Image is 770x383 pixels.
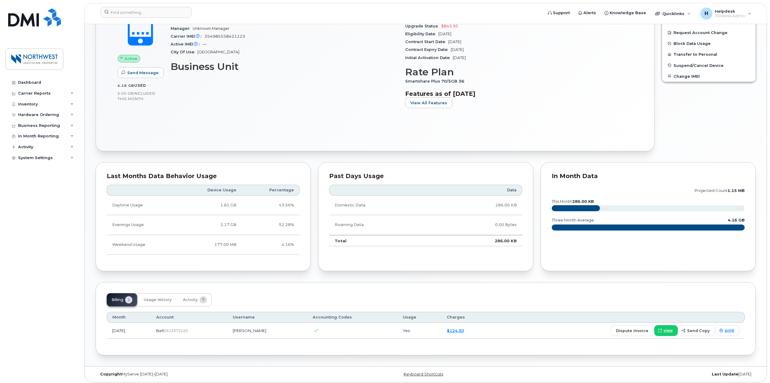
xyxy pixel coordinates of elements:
span: 0523372220 [164,328,188,333]
span: Alerts [583,10,596,16]
tr: Friday from 6:00pm to Monday 8:00am [107,235,300,255]
text: this month [551,199,594,204]
td: [PERSON_NAME] [227,323,307,339]
span: used [134,83,146,88]
th: Month [107,312,151,323]
span: Active [125,56,137,61]
span: [GEOGRAPHIC_DATA] [197,50,239,54]
span: print [725,328,734,333]
span: $845.95 [441,24,458,28]
span: Carrier IMEI [171,34,204,39]
th: Usage [397,312,441,323]
span: H [705,10,708,17]
span: Usage History [144,297,172,302]
span: Bell [156,328,164,333]
span: Suspend/Cancel Device [674,63,724,67]
span: Smartshare Plus 70/5GB 36 [405,79,467,83]
span: Activity [183,297,198,302]
input: Find something... [100,7,192,18]
span: Wireless Admin [715,14,745,18]
span: view [664,328,673,333]
button: Send Message [118,67,164,78]
th: Data [437,185,522,196]
th: Username [227,312,307,323]
span: 354985558421123 [204,34,245,39]
button: Block Data Usage [662,38,756,49]
button: dispute invoice [611,325,654,336]
span: View All Features [410,100,447,106]
span: — [203,42,207,46]
tspan: 286.00 KB [572,199,594,204]
strong: Copyright [100,372,122,376]
h3: Features as of [DATE] [405,90,633,97]
td: 1.81 GB [178,196,242,215]
td: 286.00 KB [437,235,522,246]
span: Unknown Manager [193,26,229,31]
button: Suspend/Cancel Device [662,60,756,71]
a: Knowledge Base [600,7,650,19]
button: Request Account Change [662,27,756,38]
span: [DATE] [438,32,451,36]
span: 7 [200,296,207,303]
button: Change IMEI [662,71,756,82]
span: Active IMEI [171,42,203,46]
span: send copy [687,328,710,334]
td: Roaming Data [329,215,437,235]
div: In Month Data [552,173,745,179]
div: Past Days Usage [329,173,522,179]
td: Domestic Data [329,196,437,215]
td: 177.00 MB [178,235,242,255]
th: Accounting Codes [307,312,397,323]
span: Contract Expiry Date [405,47,451,52]
span: [DATE] [448,39,461,44]
td: Evenings Usage [107,215,178,235]
td: 2.17 GB [178,215,242,235]
td: 52.28% [242,215,300,235]
span: 5.00 GB [118,91,134,96]
td: 43.56% [242,196,300,215]
button: send copy [678,325,715,336]
td: [DATE] [107,323,151,339]
span: Initial Activation Date [405,55,453,60]
button: View All Features [405,97,452,108]
strong: Last Update [712,372,738,376]
th: Account [151,312,227,323]
h3: Rate Plan [405,67,633,77]
div: Helpdesk [696,8,756,20]
th: Charges [441,312,494,323]
a: Support [544,7,574,19]
td: Daytime Usage [107,196,178,215]
div: [DATE] [536,372,756,377]
tr: Weekdays from 6:00pm to 8:00am [107,215,300,235]
td: Weekend Usage [107,235,178,255]
span: included this month [118,91,156,101]
a: Alerts [574,7,600,19]
text: projected count [695,188,745,193]
td: Total [329,235,437,246]
span: Support [553,10,570,16]
td: 4.16% [242,235,300,255]
th: Percentage [242,185,300,196]
span: City Of Use [171,50,197,54]
tspan: 1.15 MB [727,188,745,193]
div: MyServe [DATE]–[DATE] [96,372,316,377]
text: 4.16 GB [728,218,745,222]
th: Device Usage [178,185,242,196]
button: Transfer to Personal [662,49,756,60]
span: [DATE] [453,55,466,60]
a: print [715,325,739,336]
span: Send Message [127,70,159,76]
span: Helpdesk [715,9,745,14]
span: 4.16 GB [118,83,134,88]
td: 286.00 KB [437,196,522,215]
a: view [654,325,678,336]
span: Quicklinks [662,11,684,16]
span: Manager [171,26,193,31]
span: [DATE] [451,47,464,52]
div: Last Months Data Behavior Usage [107,173,300,179]
a: Keyboard Shortcuts [404,372,443,376]
h3: Business Unit [171,61,398,72]
a: $124.30 [447,328,464,333]
div: Quicklinks [651,8,695,20]
span: Knowledge Base [610,10,646,16]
